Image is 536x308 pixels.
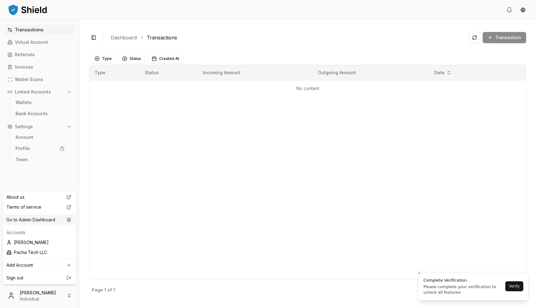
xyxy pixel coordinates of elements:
[4,202,75,212] a: Terms of service
[4,215,75,225] div: Go to Admin Dashboard
[7,275,73,281] a: Sign out
[4,192,75,202] a: About us
[4,260,75,270] a: Add Account
[4,238,75,247] div: [PERSON_NAME]
[7,229,73,236] p: Accounts
[4,247,75,257] div: Pacha Tech LLC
